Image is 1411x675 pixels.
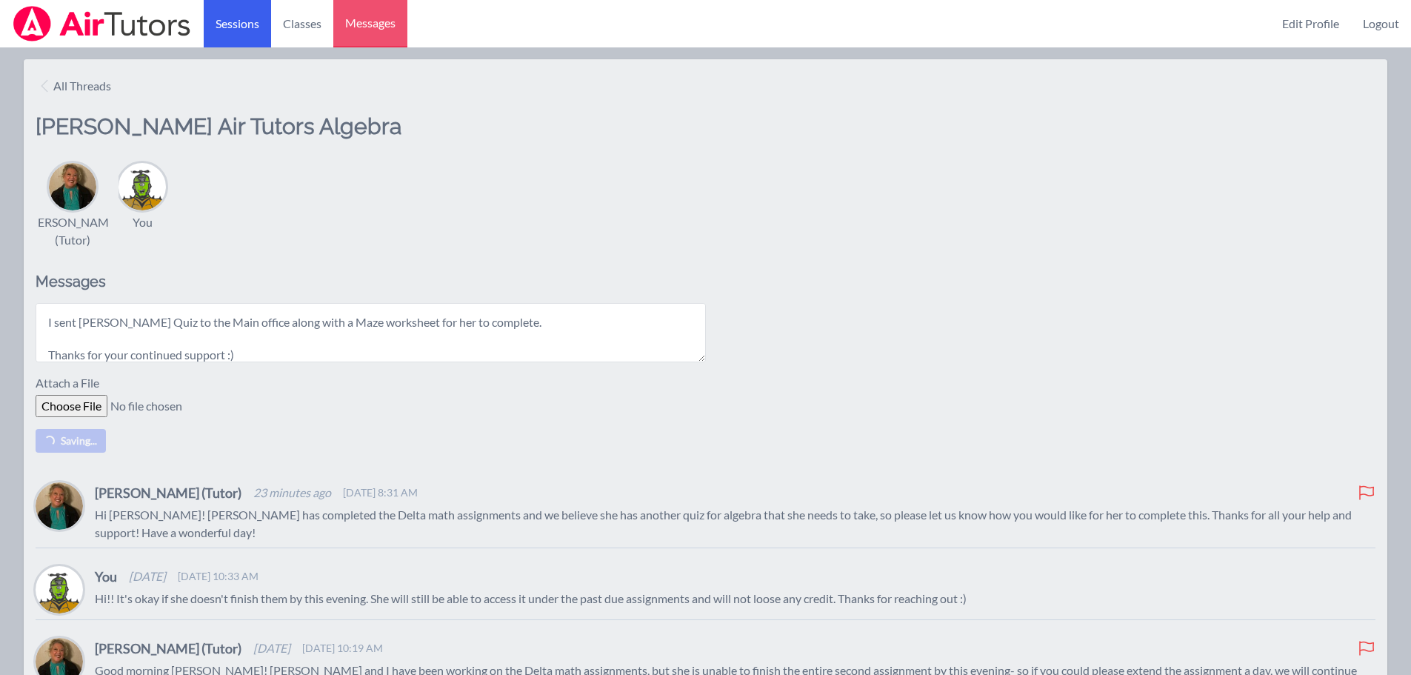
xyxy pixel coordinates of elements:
h2: [PERSON_NAME] Air Tutors Algebra [36,113,706,160]
span: Messages [345,14,396,32]
p: Hi [PERSON_NAME]! [PERSON_NAME] has completed the Delta math assignments and we believe she has a... [95,506,1375,542]
h4: [PERSON_NAME] (Tutor) [95,482,241,503]
label: Attach a File [36,374,108,395]
img: Airtutors Logo [12,6,192,41]
h2: Messages [36,273,706,291]
span: [DATE] [129,568,166,585]
img: Amy Ayers [36,482,83,530]
div: You [133,213,153,231]
p: Hi!! It's okay if she doesn't finish them by this evening. She will still be able to access it un... [95,590,1375,608]
img: Amy Ayers [49,163,96,210]
span: [DATE] [253,639,290,657]
span: 23 minutes ago [253,484,331,502]
img: Jessica Duell [119,163,166,210]
span: All Threads [53,77,111,95]
span: [DATE] 10:19 AM [302,641,383,656]
button: Saving... [36,429,106,453]
span: [DATE] 8:31 AM [343,485,418,500]
h4: You [95,566,117,587]
h4: [PERSON_NAME] (Tutor) [95,638,241,659]
a: All Threads [36,71,117,101]
img: Jessica Duell [36,566,83,614]
div: [PERSON_NAME] (Tutor) [27,213,119,249]
span: [DATE] 10:33 AM [178,569,258,584]
textarea: Good Morning- I sent [PERSON_NAME] Quiz to the Main office along with a Maze worksheet for her to... [36,303,706,362]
